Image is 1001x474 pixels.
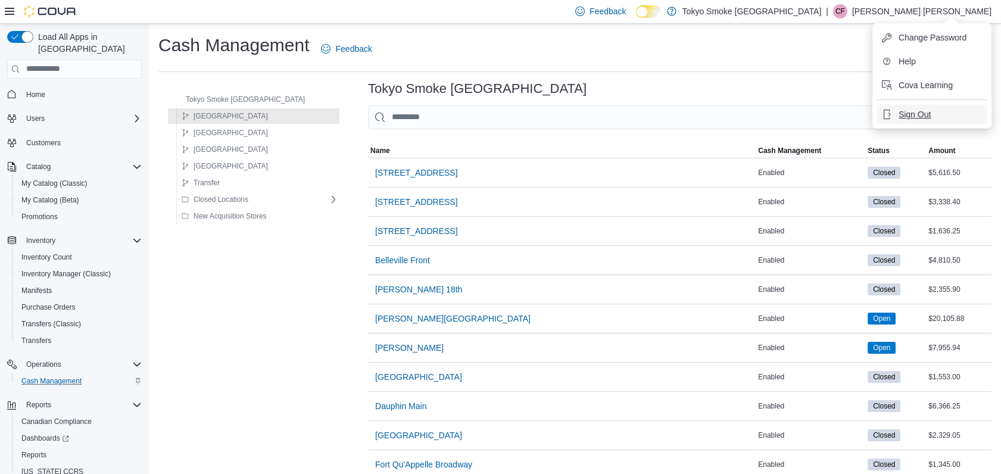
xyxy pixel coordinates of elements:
[26,90,45,99] span: Home
[868,313,896,325] span: Open
[21,87,142,102] span: Home
[899,55,916,67] span: Help
[877,28,987,47] button: Change Password
[370,277,467,301] button: [PERSON_NAME] 18th
[194,178,220,188] span: Transfer
[194,145,268,154] span: [GEOGRAPHIC_DATA]
[756,311,865,326] div: Enabled
[177,209,272,223] button: New Acquisition Stores
[2,356,146,373] button: Operations
[21,160,55,174] button: Catalog
[12,299,146,316] button: Purchase Orders
[868,342,896,354] span: Open
[865,144,926,158] button: Status
[194,111,268,121] span: [GEOGRAPHIC_DATA]
[26,360,61,369] span: Operations
[12,447,146,463] button: Reports
[868,459,900,470] span: Closed
[375,196,457,208] span: [STREET_ADDRESS]
[21,398,56,412] button: Reports
[873,197,895,207] span: Closed
[21,450,46,460] span: Reports
[21,195,79,205] span: My Catalog (Beta)
[17,333,56,348] a: Transfers
[873,226,895,236] span: Closed
[375,429,462,441] span: [GEOGRAPHIC_DATA]
[926,428,991,442] div: $2,329.05
[17,193,142,207] span: My Catalog (Beta)
[756,224,865,238] div: Enabled
[17,300,80,314] a: Purchase Orders
[756,457,865,472] div: Enabled
[17,210,142,224] span: Promotions
[926,399,991,413] div: $6,366.25
[17,250,77,264] a: Inventory Count
[17,448,51,462] a: Reports
[899,79,953,91] span: Cova Learning
[756,282,865,297] div: Enabled
[2,110,146,127] button: Users
[17,267,142,281] span: Inventory Manager (Classic)
[335,43,372,55] span: Feedback
[177,126,273,140] button: [GEOGRAPHIC_DATA]
[177,176,224,190] button: Transfer
[12,316,146,332] button: Transfers (Classic)
[194,211,267,221] span: New Acquisition Stores
[868,400,900,412] span: Closed
[370,394,431,418] button: Dauphin Main
[873,459,895,470] span: Closed
[375,167,457,179] span: [STREET_ADDRESS]
[21,160,142,174] span: Catalog
[833,4,847,18] div: Connor Fayant
[169,92,310,107] button: Tokyo Smoke [GEOGRAPHIC_DATA]
[877,52,987,71] button: Help
[926,166,991,180] div: $5,616.50
[21,336,51,345] span: Transfers
[24,5,77,17] img: Cova
[194,161,268,171] span: [GEOGRAPHIC_DATA]
[926,457,991,472] div: $1,345.00
[177,192,253,207] button: Closed Locations
[26,236,55,245] span: Inventory
[756,166,865,180] div: Enabled
[21,88,50,102] a: Home
[375,342,444,354] span: [PERSON_NAME]
[21,376,82,386] span: Cash Management
[868,254,900,266] span: Closed
[835,4,845,18] span: CF
[12,266,146,282] button: Inventory Manager (Classic)
[12,175,146,192] button: My Catalog (Classic)
[186,95,305,104] span: Tokyo Smoke [GEOGRAPHIC_DATA]
[370,336,448,360] button: [PERSON_NAME]
[370,365,467,389] button: [GEOGRAPHIC_DATA]
[899,108,931,120] span: Sign Out
[21,434,69,443] span: Dashboards
[177,159,273,173] button: [GEOGRAPHIC_DATA]
[873,430,895,441] span: Closed
[375,459,472,470] span: Fort Qu'Appelle Broadway
[17,210,63,224] a: Promotions
[873,342,890,353] span: Open
[370,423,467,447] button: [GEOGRAPHIC_DATA]
[21,398,142,412] span: Reports
[375,254,430,266] span: Belleville Front
[12,192,146,208] button: My Catalog (Beta)
[21,111,49,126] button: Users
[370,190,462,214] button: [STREET_ADDRESS]
[873,255,895,266] span: Closed
[926,282,991,297] div: $2,355.90
[375,313,531,325] span: [PERSON_NAME][GEOGRAPHIC_DATA]
[17,283,142,298] span: Manifests
[926,144,991,158] button: Amount
[26,162,51,171] span: Catalog
[868,283,900,295] span: Closed
[2,134,146,151] button: Customers
[2,86,146,103] button: Home
[873,372,895,382] span: Closed
[926,224,991,238] div: $1,636.25
[926,311,991,326] div: $20,105.88
[370,161,462,185] button: [STREET_ADDRESS]
[873,284,895,295] span: Closed
[877,76,987,95] button: Cova Learning
[12,430,146,447] a: Dashboards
